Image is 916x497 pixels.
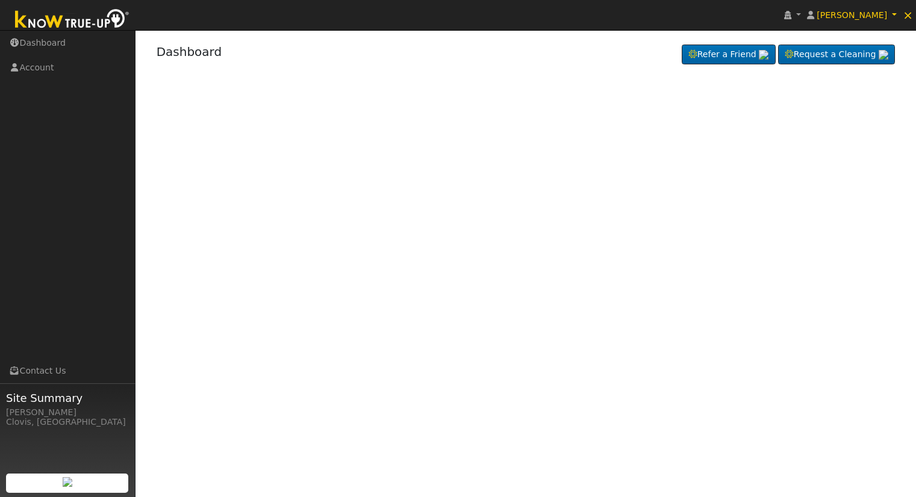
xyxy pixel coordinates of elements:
a: Dashboard [157,45,222,59]
img: retrieve [879,50,888,60]
a: Request a Cleaning [778,45,895,65]
div: Clovis, [GEOGRAPHIC_DATA] [6,416,129,428]
span: Site Summary [6,390,129,406]
a: Refer a Friend [682,45,776,65]
img: retrieve [63,477,72,487]
div: [PERSON_NAME] [6,406,129,419]
span: [PERSON_NAME] [817,10,887,20]
img: Know True-Up [9,7,136,34]
span: × [903,8,913,22]
img: retrieve [759,50,768,60]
